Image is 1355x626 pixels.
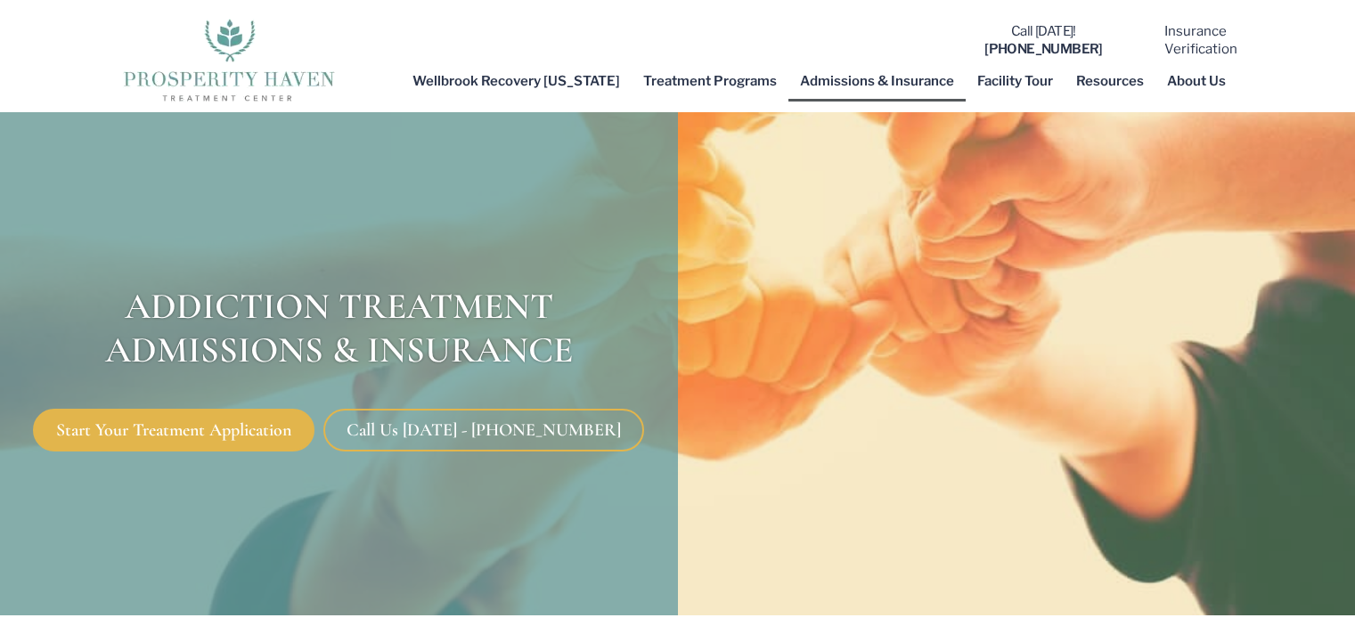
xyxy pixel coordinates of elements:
[33,409,314,451] a: Start Your Treatment Application
[56,421,291,439] span: Start Your Treatment Application
[632,61,788,102] a: Treatment Programs
[984,41,1103,57] b: [PHONE_NUMBER]
[401,61,632,102] a: Wellbrook Recovery [US_STATE]
[984,23,1103,57] a: Call [DATE]![PHONE_NUMBER]
[323,409,644,451] a: Call Us [DATE] - [PHONE_NUMBER]
[788,61,966,102] a: Admissions & Insurance
[347,421,621,439] span: Call Us [DATE] - [PHONE_NUMBER]
[118,14,339,103] img: The logo for Prosperity Haven Addiction Recovery Center.
[966,61,1065,102] a: Facility Tour
[1164,23,1237,57] a: InsuranceVerification
[1155,61,1237,102] a: About Us
[1065,61,1155,102] a: Resources
[9,285,669,372] h1: Addiction Treatment Admissions & Insurance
